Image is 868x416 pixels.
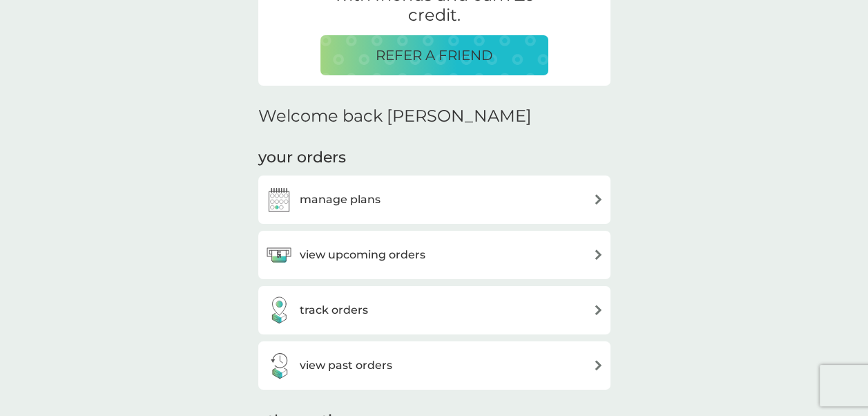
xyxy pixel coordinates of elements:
[258,147,346,169] h3: your orders
[593,360,604,370] img: arrow right
[300,246,425,264] h3: view upcoming orders
[300,191,380,209] h3: manage plans
[258,106,532,126] h2: Welcome back [PERSON_NAME]
[320,35,548,75] button: REFER A FRIEND
[300,357,392,375] h3: view past orders
[376,44,493,66] p: REFER A FRIEND
[593,305,604,315] img: arrow right
[593,194,604,205] img: arrow right
[300,301,368,319] h3: track orders
[593,249,604,260] img: arrow right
